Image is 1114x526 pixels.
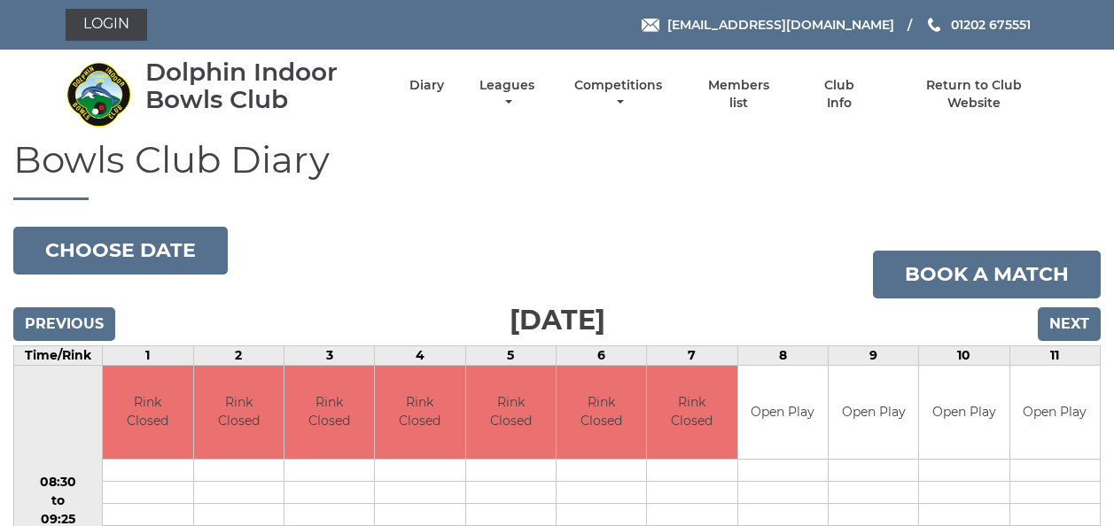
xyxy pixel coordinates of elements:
td: Rink Closed [375,366,464,459]
span: [EMAIL_ADDRESS][DOMAIN_NAME] [667,17,894,33]
td: Open Play [1010,366,1100,459]
img: Email [642,19,659,32]
td: Open Play [738,366,828,459]
a: Book a match [873,251,1101,298]
td: Open Play [919,366,1009,459]
a: Competitions [571,77,667,112]
div: Dolphin Indoor Bowls Club [145,58,378,113]
h1: Bowls Club Diary [13,139,1101,200]
a: Phone us 01202 675551 [925,15,1031,35]
td: 11 [1009,346,1100,366]
button: Choose date [13,227,228,275]
td: Rink Closed [194,366,284,459]
input: Next [1038,307,1101,341]
td: Rink Closed [557,366,646,459]
td: Open Play [829,366,918,459]
input: Previous [13,307,115,341]
a: Return to Club Website [899,77,1048,112]
td: 7 [647,346,737,366]
a: Diary [409,77,444,94]
td: 5 [465,346,556,366]
td: 9 [828,346,918,366]
a: Login [66,9,147,41]
td: 3 [284,346,374,366]
img: Phone us [928,18,940,32]
td: Rink Closed [647,366,736,459]
a: Leagues [475,77,539,112]
a: Club Info [811,77,869,112]
img: Dolphin Indoor Bowls Club [66,61,132,128]
td: 10 [919,346,1009,366]
td: 8 [737,346,828,366]
td: 4 [375,346,465,366]
a: Email [EMAIL_ADDRESS][DOMAIN_NAME] [642,15,894,35]
a: Members list [697,77,779,112]
td: Rink Closed [103,366,192,459]
td: 2 [193,346,284,366]
td: 6 [556,346,646,366]
td: Rink Closed [284,366,374,459]
td: Rink Closed [466,366,556,459]
td: Time/Rink [14,346,103,366]
span: 01202 675551 [951,17,1031,33]
td: 1 [103,346,193,366]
